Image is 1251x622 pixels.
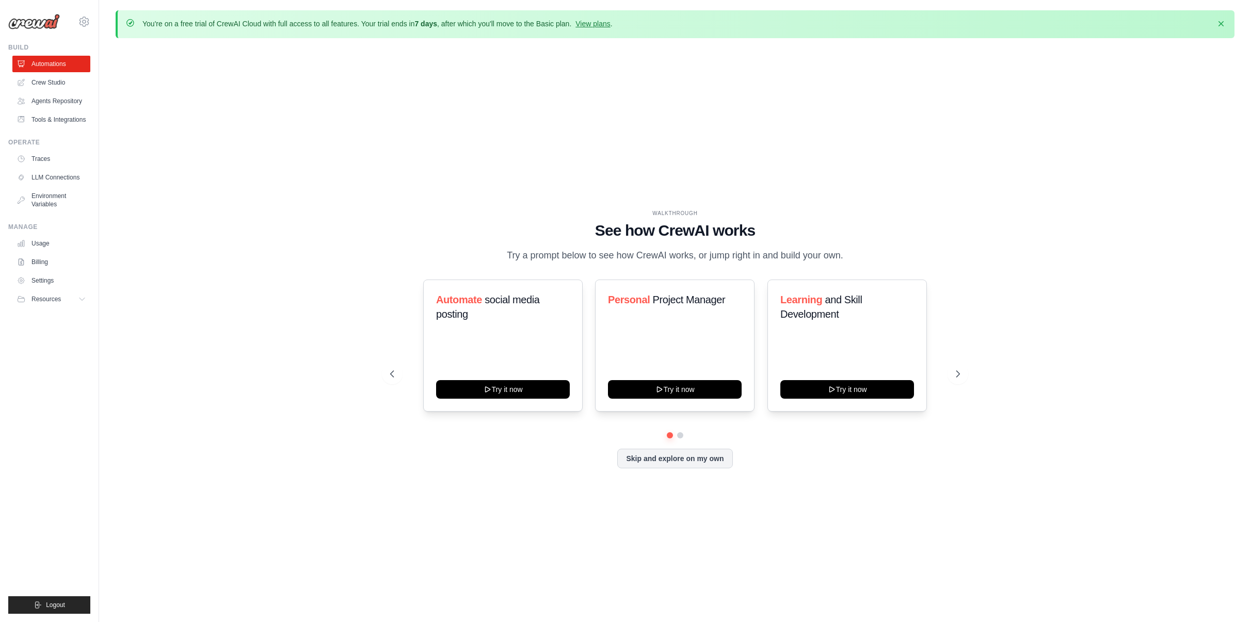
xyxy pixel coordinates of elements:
[12,291,90,307] button: Resources
[8,138,90,146] div: Operate
[12,169,90,186] a: LLM Connections
[12,235,90,252] a: Usage
[12,93,90,109] a: Agents Repository
[12,254,90,270] a: Billing
[780,380,914,399] button: Try it now
[575,20,610,28] a: View plans
[436,380,570,399] button: Try it now
[31,295,61,303] span: Resources
[780,294,822,305] span: Learning
[617,449,732,468] button: Skip and explore on my own
[8,14,60,29] img: Logo
[8,223,90,231] div: Manage
[390,221,960,240] h1: See how CrewAI works
[12,74,90,91] a: Crew Studio
[46,601,65,609] span: Logout
[12,151,90,167] a: Traces
[12,111,90,128] a: Tools & Integrations
[608,294,650,305] span: Personal
[608,380,742,399] button: Try it now
[414,20,437,28] strong: 7 days
[8,596,90,614] button: Logout
[502,248,848,263] p: Try a prompt below to see how CrewAI works, or jump right in and build your own.
[142,19,613,29] p: You're on a free trial of CrewAI Cloud with full access to all features. Your trial ends in , aft...
[780,294,862,320] span: and Skill Development
[390,209,960,217] div: WALKTHROUGH
[12,188,90,212] a: Environment Variables
[436,294,482,305] span: Automate
[12,56,90,72] a: Automations
[436,294,540,320] span: social media posting
[12,272,90,289] a: Settings
[8,43,90,52] div: Build
[653,294,726,305] span: Project Manager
